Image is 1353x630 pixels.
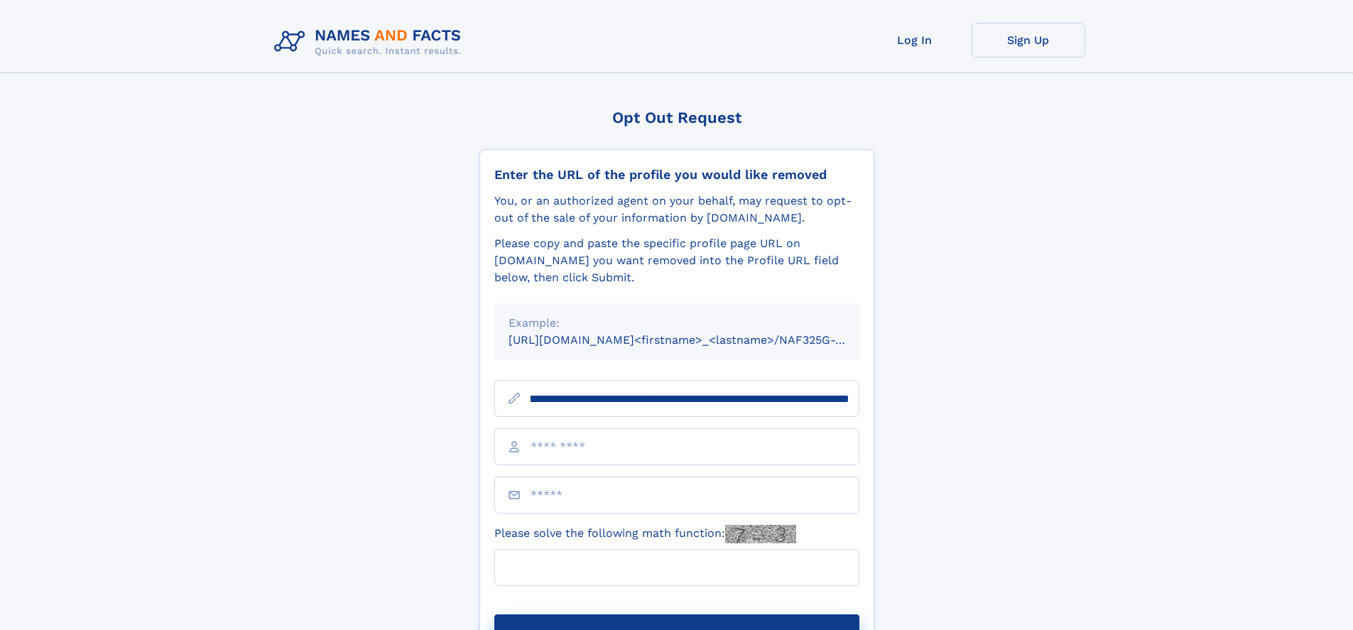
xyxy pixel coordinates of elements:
[972,23,1085,58] a: Sign Up
[479,109,874,126] div: Opt Out Request
[858,23,972,58] a: Log In
[494,192,859,227] div: You, or an authorized agent on your behalf, may request to opt-out of the sale of your informatio...
[509,333,886,347] small: [URL][DOMAIN_NAME]<firstname>_<lastname>/NAF325G-xxxxxxxx
[509,315,845,332] div: Example:
[268,23,473,61] img: Logo Names and Facts
[494,235,859,286] div: Please copy and paste the specific profile page URL on [DOMAIN_NAME] you want removed into the Pr...
[494,167,859,183] div: Enter the URL of the profile you would like removed
[494,525,796,543] label: Please solve the following math function:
